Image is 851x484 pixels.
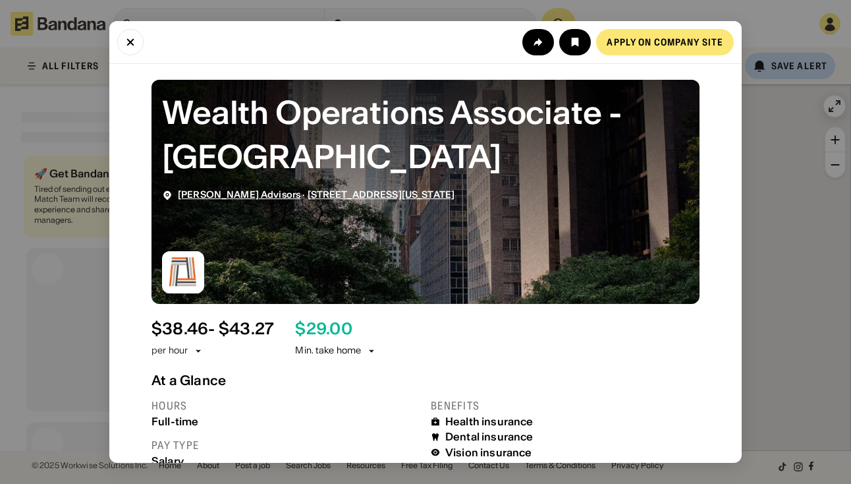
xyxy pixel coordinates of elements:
div: Full-time [151,415,420,428]
div: Wealth Operations Associate - Alexandria Capital [162,90,689,179]
div: Benefits [431,399,700,413]
a: Apply on company site [596,29,734,55]
div: $ 38.46 - $43.27 [151,320,274,339]
div: Vision insurance [445,446,532,459]
div: Dental insurance [445,431,534,443]
div: Salary [151,455,420,468]
div: Pay type [151,439,420,452]
div: At a Glance [151,373,700,388]
div: · [178,189,454,200]
div: Min. take home [295,344,377,357]
a: [STREET_ADDRESS][US_STATE] [308,189,455,200]
div: Health insurance [445,415,534,428]
button: Close [117,29,144,55]
div: per hour [151,344,188,357]
a: [PERSON_NAME] Advisors [178,189,300,200]
img: Hightower Advisors logo [162,251,204,293]
div: Paid time off [445,462,510,474]
div: Hours [151,399,420,413]
div: Apply on company site [607,38,723,47]
div: $ 29.00 [295,320,352,339]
